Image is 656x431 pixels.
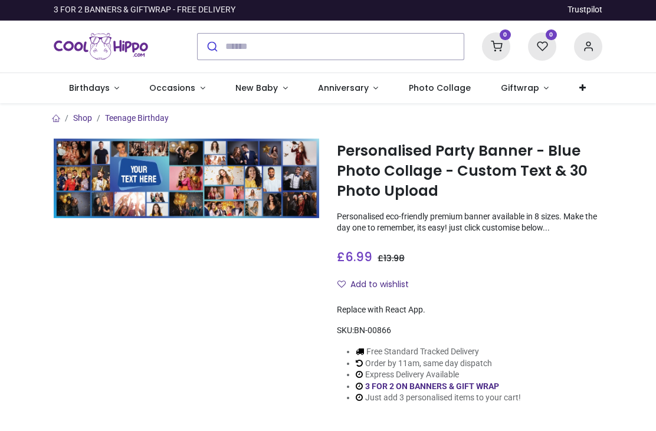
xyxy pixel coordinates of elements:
[568,4,602,16] a: Trustpilot
[235,82,278,94] span: New Baby
[54,73,135,104] a: Birthdays
[365,381,499,391] a: 3 FOR 2 ON BANNERS & GIFT WRAP
[409,82,471,94] span: Photo Collage
[345,248,372,265] span: 6.99
[500,29,511,41] sup: 0
[318,82,369,94] span: Anniversary
[486,73,564,104] a: Giftwrap
[198,34,225,60] button: Submit
[69,82,110,94] span: Birthdays
[354,325,391,335] span: BN-00866
[54,139,319,218] img: Personalised Party Banner - Blue Photo Collage - Custom Text & 30 Photo Upload
[378,252,405,264] span: £
[356,358,521,370] li: Order by 11am, same day dispatch
[337,141,602,202] h1: Personalised Party Banner - Blue Photo Collage - Custom Text & 30 Photo Upload
[356,369,521,381] li: Express Delivery Available
[221,73,303,104] a: New Baby
[528,41,556,50] a: 0
[73,113,92,123] a: Shop
[54,4,235,16] div: 3 FOR 2 BANNERS & GIFTWRAP - FREE DELIVERY
[501,82,539,94] span: Giftwrap
[105,113,169,123] a: Teenage Birthday
[337,275,419,295] button: Add to wishlistAdd to wishlist
[149,82,195,94] span: Occasions
[54,30,148,63] a: Logo of Cool Hippo
[356,392,521,404] li: Just add 3 personalised items to your cart!
[546,29,557,41] sup: 0
[337,325,602,337] div: SKU:
[337,280,346,288] i: Add to wishlist
[303,73,393,104] a: Anniversary
[383,252,405,264] span: 13.98
[337,248,372,265] span: £
[356,346,521,358] li: Free Standard Tracked Delivery
[54,30,148,63] img: Cool Hippo
[337,211,602,234] p: Personalised eco-friendly premium banner available in 8 sizes. Make the day one to remember, its ...
[337,304,602,316] div: Replace with React App.
[482,41,510,50] a: 0
[135,73,221,104] a: Occasions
